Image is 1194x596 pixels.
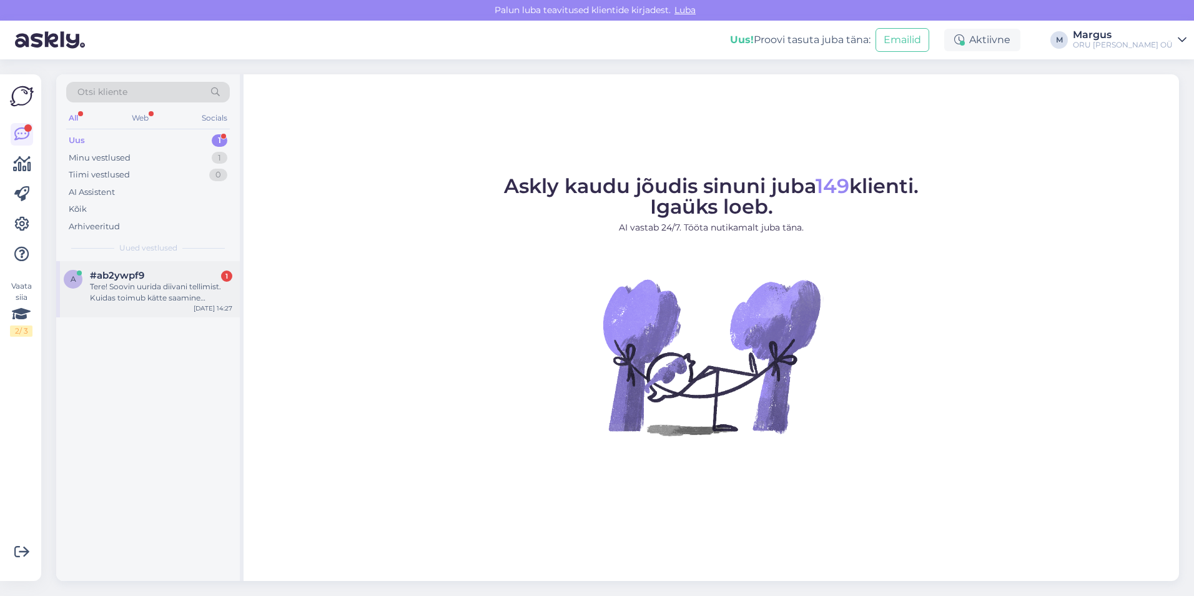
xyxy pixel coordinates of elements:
div: Vaata siia [10,281,32,337]
div: ORU [PERSON_NAME] OÜ [1073,40,1173,50]
span: Otsi kliente [77,86,127,99]
div: Minu vestlused [69,152,131,164]
span: Uued vestlused [119,242,177,254]
a: MargusORU [PERSON_NAME] OÜ [1073,30,1187,50]
span: Askly kaudu jõudis sinuni juba klienti. Igaüks loeb. [504,174,919,219]
span: Luba [671,4,699,16]
div: 2 / 3 [10,325,32,337]
span: #ab2ywpf9 [90,270,144,281]
div: Proovi tasuta juba täna: [730,32,871,47]
div: 1 [212,152,227,164]
div: 1 [212,134,227,147]
img: No Chat active [599,244,824,469]
b: Uus! [730,34,754,46]
div: 0 [209,169,227,181]
p: AI vastab 24/7. Tööta nutikamalt juba täna. [504,221,919,234]
div: Tere! Soovin uurida diivani tellimist. Kuidas toimub kätte saamine [PERSON_NAME] palju maksab toi... [90,281,232,304]
button: Emailid [876,28,929,52]
div: Web [129,110,151,126]
div: Arhiveeritud [69,221,120,233]
div: AI Assistent [69,186,115,199]
div: Socials [199,110,230,126]
div: 1 [221,271,232,282]
div: Kõik [69,203,87,216]
div: Margus [1073,30,1173,40]
div: Aktiivne [944,29,1020,51]
div: [DATE] 14:27 [194,304,232,313]
div: M [1050,31,1068,49]
span: a [71,274,76,284]
div: All [66,110,81,126]
img: Askly Logo [10,84,34,108]
div: Uus [69,134,85,147]
span: 149 [816,174,849,198]
div: Tiimi vestlused [69,169,130,181]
